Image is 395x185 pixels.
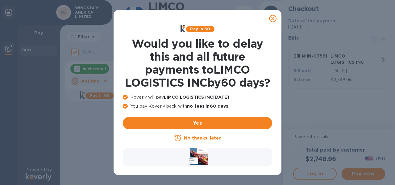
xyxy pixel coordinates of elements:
b: no fees in 60 days . [187,104,229,109]
p: You pay Koverly back with [123,103,272,110]
u: No thanks, later [184,136,221,140]
h1: Would you like to delay this and all future payments to LIMCO LOGISTICS INC by 60 days ? [123,37,272,89]
span: Yes [128,119,267,127]
b: LIMCO LOGISTICS INC [DATE] [164,95,229,100]
p: Koverly will pay [123,94,272,101]
b: Pay in 60 [190,27,210,31]
button: Yes [123,117,272,129]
